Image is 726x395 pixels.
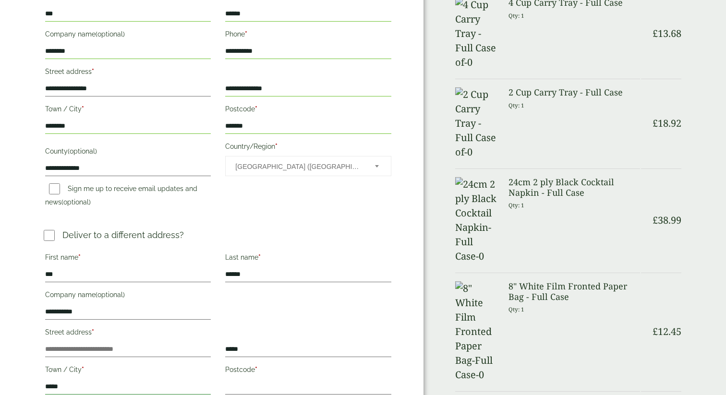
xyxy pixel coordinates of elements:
[653,117,658,130] span: £
[15,25,23,33] img: website_grey.svg
[508,12,524,19] small: Qty: 1
[225,140,391,156] label: Country/Region
[225,156,391,176] span: Country/Region
[508,306,524,313] small: Qty: 1
[275,143,278,150] abbr: required
[700,20,707,28] img: go_to_app.svg
[45,102,211,119] label: Town / City
[679,20,687,28] img: setting.svg
[451,56,459,63] img: tab_backlinks_grey.svg
[25,25,106,33] div: Domain: [DOMAIN_NAME]
[255,105,257,113] abbr: required
[225,102,391,119] label: Postcode
[91,57,141,63] div: Domain Overview
[455,177,497,263] img: 24cm 2 ply Black Cocktail Napkin-Full Case-0
[45,27,211,44] label: Company name
[653,117,681,130] bdi: 18.92
[49,183,60,194] input: Sign me up to receive email updates and news(optional)
[45,65,211,81] label: Street address
[629,56,637,63] img: tab_seo_analyzer_grey.svg
[92,68,94,75] abbr: required
[96,30,125,38] span: (optional)
[45,144,211,161] label: County
[45,185,197,209] label: Sign me up to receive email updates and news
[45,325,211,342] label: Street address
[45,363,211,379] label: Town / City
[235,156,362,177] span: United Kingdom (UK)
[62,228,184,241] p: Deliver to a different address?
[267,57,323,63] div: Keywords by Traffic
[653,27,658,40] span: £
[81,56,88,63] img: tab_domain_overview_orange.svg
[653,214,681,227] bdi: 38.99
[78,253,81,261] abbr: required
[27,15,47,23] div: v 4.0.25
[45,251,211,267] label: First name
[61,198,91,206] span: (optional)
[653,214,658,227] span: £
[257,56,265,63] img: tab_keywords_by_traffic_grey.svg
[255,366,257,373] abbr: required
[653,325,658,338] span: £
[640,57,667,63] div: Site Audit
[461,57,487,63] div: Backlinks
[92,328,94,336] abbr: required
[653,325,681,338] bdi: 12.45
[659,20,667,28] img: support.svg
[508,102,524,109] small: Qty: 1
[225,27,391,44] label: Phone
[653,27,681,40] bdi: 13.68
[455,87,497,159] img: 2 Cup Carry Tray -Full Case of-0
[508,177,640,198] h3: 24cm 2 ply Black Cocktail Napkin - Full Case
[508,87,640,98] h3: 2 Cup Carry Tray - Full Case
[508,202,524,209] small: Qty: 1
[45,288,211,304] label: Company name
[225,363,391,379] label: Postcode
[96,291,125,299] span: (optional)
[258,253,261,261] abbr: required
[68,147,97,155] span: (optional)
[455,281,497,382] img: 8" White Film Fronted Paper Bag-Full Case-0
[508,281,640,302] h3: 8" White Film Fronted Paper Bag - Full Case
[82,105,84,113] abbr: required
[245,30,247,38] abbr: required
[82,366,84,373] abbr: required
[15,15,23,23] img: logo_orange.svg
[225,251,391,267] label: Last name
